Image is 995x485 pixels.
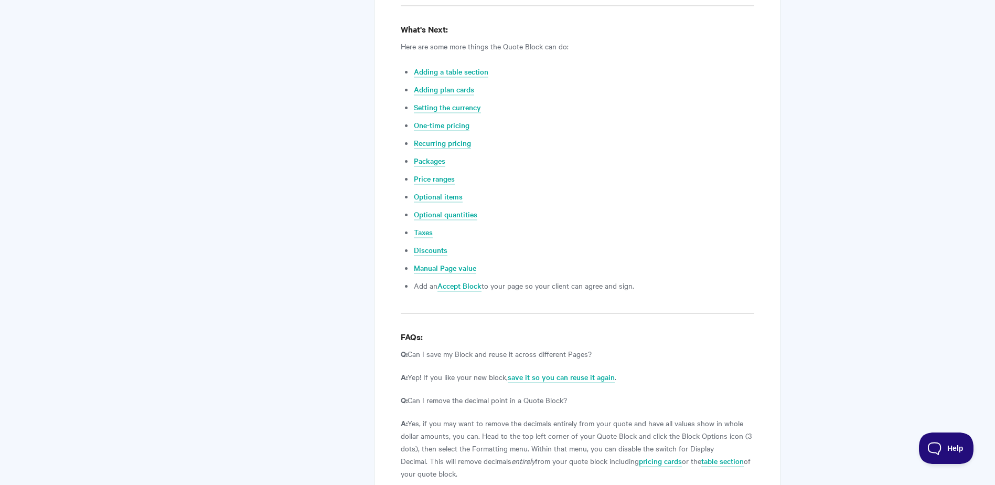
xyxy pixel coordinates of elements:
iframe: Toggle Customer Support [919,433,974,464]
strong: Q: [401,394,408,405]
strong: Q: [401,348,408,359]
a: save it so you can reuse it again [508,372,615,383]
a: Adding plan cards [414,84,474,96]
a: Optional quantities [414,209,477,220]
p: Can I remove the decimal point in a Quote Block? [401,394,754,406]
h4: FAQs: [401,330,754,343]
p: Can I save my Block and reuse it across different Pages? [401,347,754,360]
p: Yes, if you may want to remove the decimals entirely from your quote and have all values show in ... [401,417,754,480]
a: Discounts [414,245,447,256]
a: Setting the currency [414,102,481,113]
a: One-time pricing [414,120,469,131]
strong: A: [401,417,408,428]
a: Optional items [414,191,463,203]
a: pricing cards [639,456,682,467]
p: Yep! If you like your new block, . [401,371,754,383]
a: Taxes [414,227,433,238]
a: Accept Block [437,280,482,292]
a: Manual Page value [414,262,476,274]
li: Add an to your page so your client can agree and sign. [414,279,754,292]
a: table section [701,456,744,467]
p: Here are some more things the Quote Block can do: [401,40,754,52]
strong: A: [401,371,408,382]
a: Packages [414,155,445,167]
a: Adding a table section [414,66,488,78]
a: Recurring pricing [414,138,471,149]
h4: What's Next: [401,23,754,36]
em: entirely [511,456,535,466]
a: Price ranges [414,173,455,185]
